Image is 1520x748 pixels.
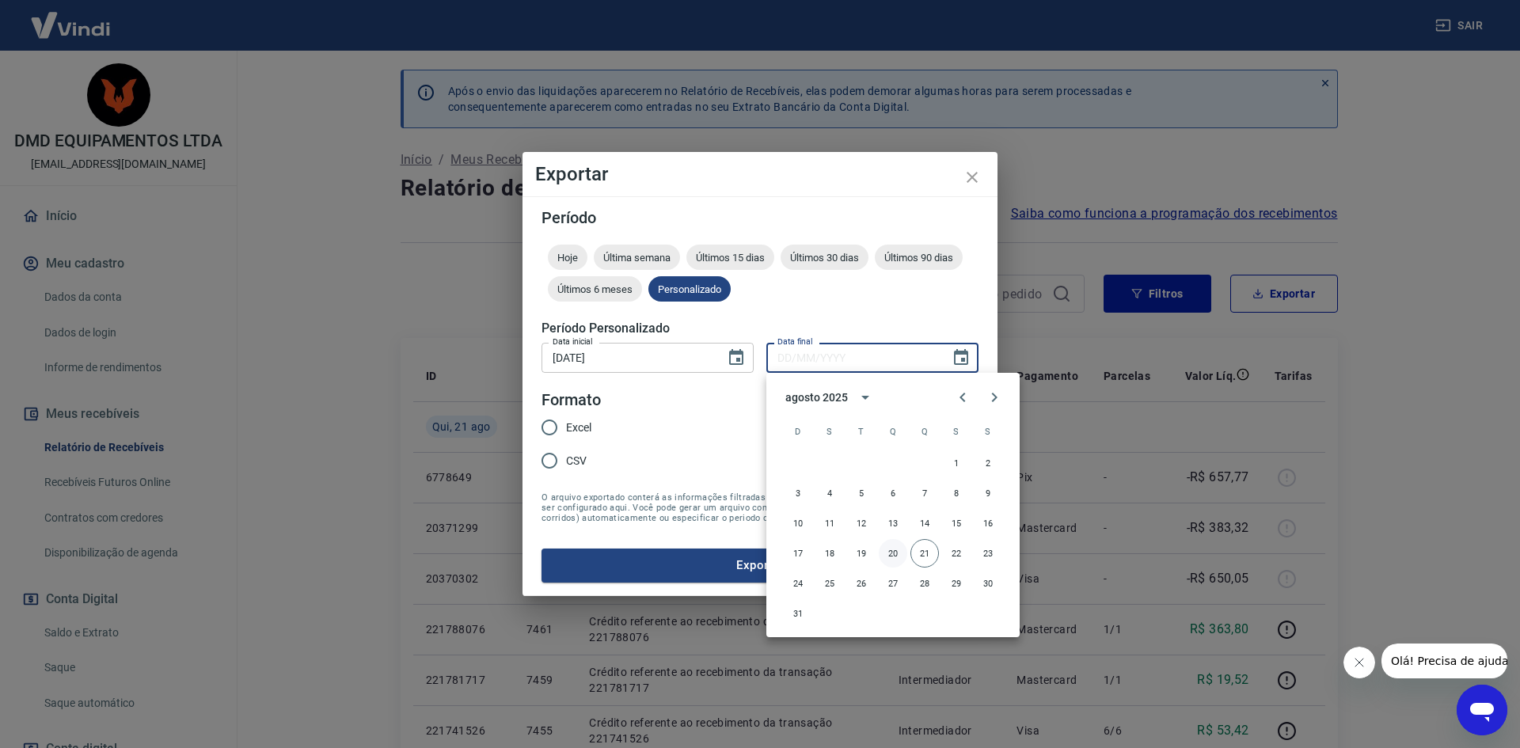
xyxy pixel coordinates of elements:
[910,509,939,537] button: 14
[875,245,963,270] div: Últimos 90 dias
[648,283,731,295] span: Personalizado
[784,509,812,537] button: 10
[974,569,1002,598] button: 30
[541,549,978,582] button: Exportar
[942,449,971,477] button: 1
[541,210,978,226] h5: Período
[910,539,939,568] button: 21
[535,165,985,184] h4: Exportar
[974,509,1002,537] button: 16
[781,245,868,270] div: Últimos 30 dias
[847,416,876,447] span: terça-feira
[974,479,1002,507] button: 9
[1457,685,1507,735] iframe: Botão para abrir a janela de mensagens
[947,382,978,413] button: Previous month
[781,252,868,264] span: Últimos 30 dias
[720,342,752,374] button: Choose date, selected date is 20 de ago de 2025
[879,509,907,537] button: 13
[974,416,1002,447] span: sábado
[541,389,601,412] legend: Formato
[541,321,978,336] h5: Período Personalizado
[847,509,876,537] button: 12
[942,539,971,568] button: 22
[784,416,812,447] span: domingo
[879,479,907,507] button: 6
[942,509,971,537] button: 15
[553,336,593,347] label: Data inicial
[910,569,939,598] button: 28
[942,479,971,507] button: 8
[910,416,939,447] span: quinta-feira
[541,492,978,523] span: O arquivo exportado conterá as informações filtradas na tela anterior com exceção do período que ...
[974,539,1002,568] button: 23
[594,245,680,270] div: Última semana
[548,276,642,302] div: Últimos 6 meses
[548,252,587,264] span: Hoje
[815,539,844,568] button: 18
[594,252,680,264] span: Última semana
[978,382,1010,413] button: Next month
[942,569,971,598] button: 29
[945,342,977,374] button: Choose date
[879,569,907,598] button: 27
[815,569,844,598] button: 25
[953,158,991,196] button: close
[879,416,907,447] span: quarta-feira
[686,252,774,264] span: Últimos 15 dias
[1381,644,1507,678] iframe: Mensagem da empresa
[777,336,813,347] label: Data final
[815,416,844,447] span: segunda-feira
[847,569,876,598] button: 26
[875,252,963,264] span: Últimos 90 dias
[815,479,844,507] button: 4
[686,245,774,270] div: Últimos 15 dias
[548,245,587,270] div: Hoje
[847,539,876,568] button: 19
[548,283,642,295] span: Últimos 6 meses
[974,449,1002,477] button: 2
[910,479,939,507] button: 7
[784,539,812,568] button: 17
[1343,647,1375,678] iframe: Fechar mensagem
[879,539,907,568] button: 20
[847,479,876,507] button: 5
[815,509,844,537] button: 11
[942,416,971,447] span: sexta-feira
[784,479,812,507] button: 3
[766,343,939,372] input: DD/MM/YYYY
[785,389,847,406] div: agosto 2025
[784,599,812,628] button: 31
[648,276,731,302] div: Personalizado
[566,420,591,436] span: Excel
[566,453,587,469] span: CSV
[9,11,133,24] span: Olá! Precisa de ajuda?
[784,569,812,598] button: 24
[852,384,879,411] button: calendar view is open, switch to year view
[541,343,714,372] input: DD/MM/YYYY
